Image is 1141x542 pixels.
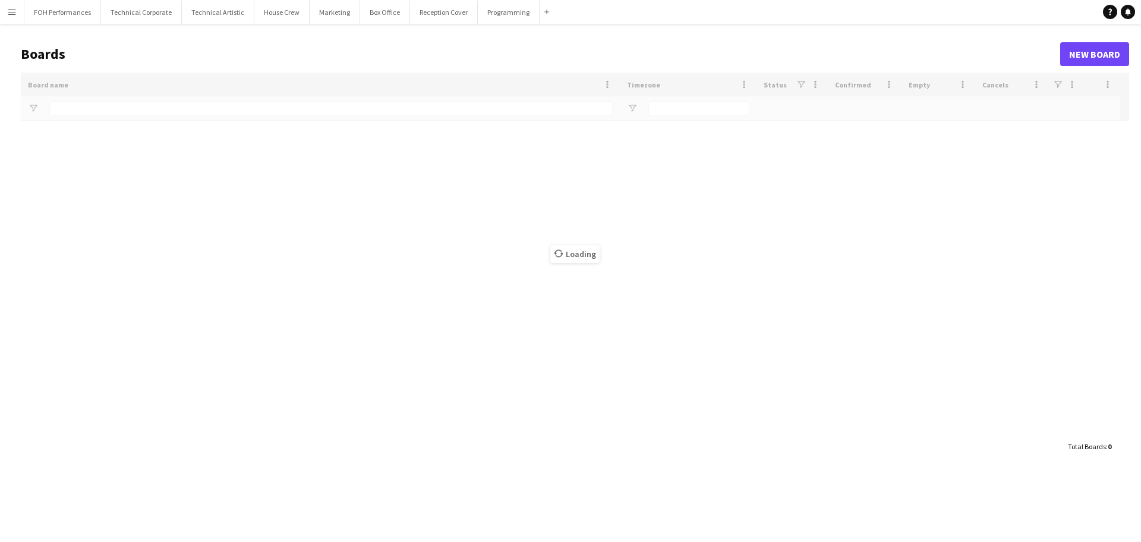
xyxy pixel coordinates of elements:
div: : [1068,435,1111,458]
button: Reception Cover [410,1,478,24]
span: 0 [1108,442,1111,451]
a: New Board [1060,42,1129,66]
button: Box Office [360,1,410,24]
button: Marketing [310,1,360,24]
button: Programming [478,1,540,24]
span: Loading [550,245,600,263]
button: House Crew [254,1,310,24]
button: Technical Corporate [101,1,182,24]
h1: Boards [21,45,1060,63]
button: FOH Performances [24,1,101,24]
button: Technical Artistic [182,1,254,24]
span: Total Boards [1068,442,1106,451]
